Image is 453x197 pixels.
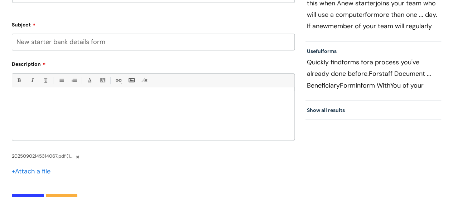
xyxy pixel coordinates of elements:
span: for [365,10,374,19]
a: • Unordered List (Ctrl-Shift-7) [56,76,65,85]
span: forms [342,58,359,67]
a: Link [114,76,122,85]
span: 20250902145314067.pdf (176.26 KB ) - [12,152,74,160]
div: Attach a file [12,166,55,177]
a: Underline(Ctrl-U) [41,76,50,85]
a: Font Color [85,76,94,85]
span: for [361,58,370,67]
a: Show all results [307,107,345,113]
label: Description [12,59,295,67]
span: For [369,69,379,78]
a: 1. Ordered List (Ctrl-Shift-8) [69,76,78,85]
span: forms [322,48,337,54]
a: Italic (Ctrl-I) [28,76,37,85]
p: Quickly find a process you've already done before. staff Document ... Beneficiary Inform WithYou ... [307,56,440,91]
a: Bold (Ctrl-B) [14,76,23,85]
a: Insert Image... [127,76,136,85]
a: Back Color [98,76,107,85]
a: Remove formatting (Ctrl-\) [140,76,149,85]
span: new [316,22,328,30]
a: Usefulforms [307,48,337,54]
span: Form [340,81,356,90]
label: Subject [12,19,295,28]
